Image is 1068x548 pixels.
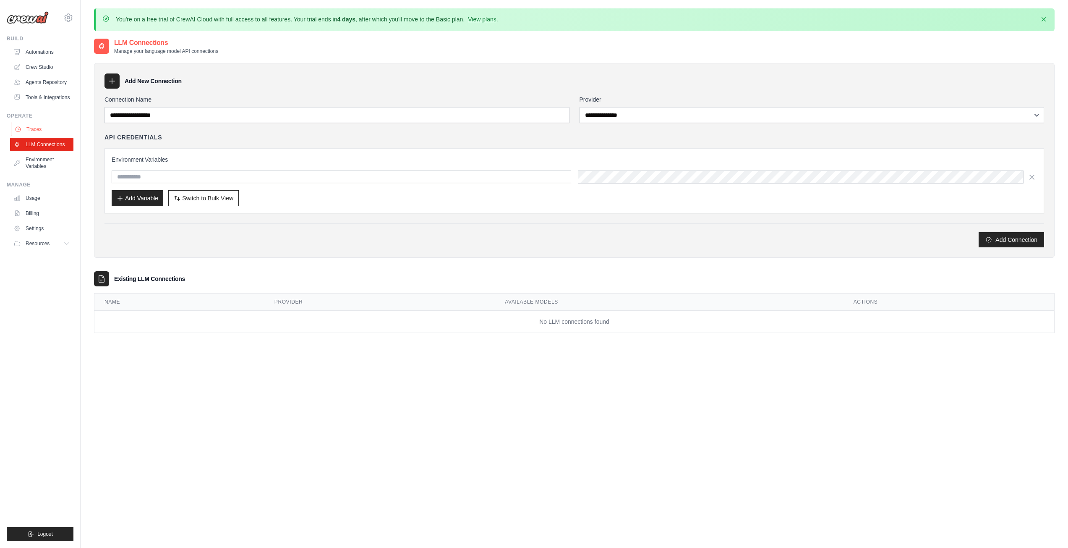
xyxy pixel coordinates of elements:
button: Switch to Bulk View [168,190,239,206]
div: Operate [7,113,73,119]
a: Usage [10,191,73,205]
h4: API Credentials [104,133,162,142]
th: Actions [843,294,1054,311]
button: Resources [10,237,73,250]
th: Available Models [495,294,843,311]
label: Provider [580,95,1044,104]
a: Billing [10,207,73,220]
h3: Add New Connection [125,77,182,85]
strong: 4 days [337,16,355,23]
a: Environment Variables [10,153,73,173]
h2: LLM Connections [114,38,218,48]
label: Connection Name [104,95,569,104]
div: Manage [7,181,73,188]
p: Manage your language model API connections [114,48,218,55]
span: Logout [37,531,53,538]
a: Tools & Integrations [10,91,73,104]
img: Logo [7,11,49,24]
th: Name [94,294,264,311]
p: You're on a free trial of CrewAI Cloud with full access to all features. Your trial ends in , aft... [116,15,498,24]
h3: Environment Variables [112,155,1037,164]
a: Settings [10,222,73,235]
div: Build [7,35,73,42]
a: LLM Connections [10,138,73,151]
h3: Existing LLM Connections [114,275,185,283]
a: Crew Studio [10,60,73,74]
button: Add Variable [112,190,163,206]
th: Provider [264,294,495,311]
a: View plans [468,16,496,23]
button: Add Connection [979,232,1044,247]
a: Traces [11,123,74,136]
span: Resources [26,240,50,247]
a: Automations [10,45,73,59]
a: Agents Repository [10,76,73,89]
span: Switch to Bulk View [182,194,233,202]
td: No LLM connections found [94,311,1054,333]
button: Logout [7,527,73,541]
